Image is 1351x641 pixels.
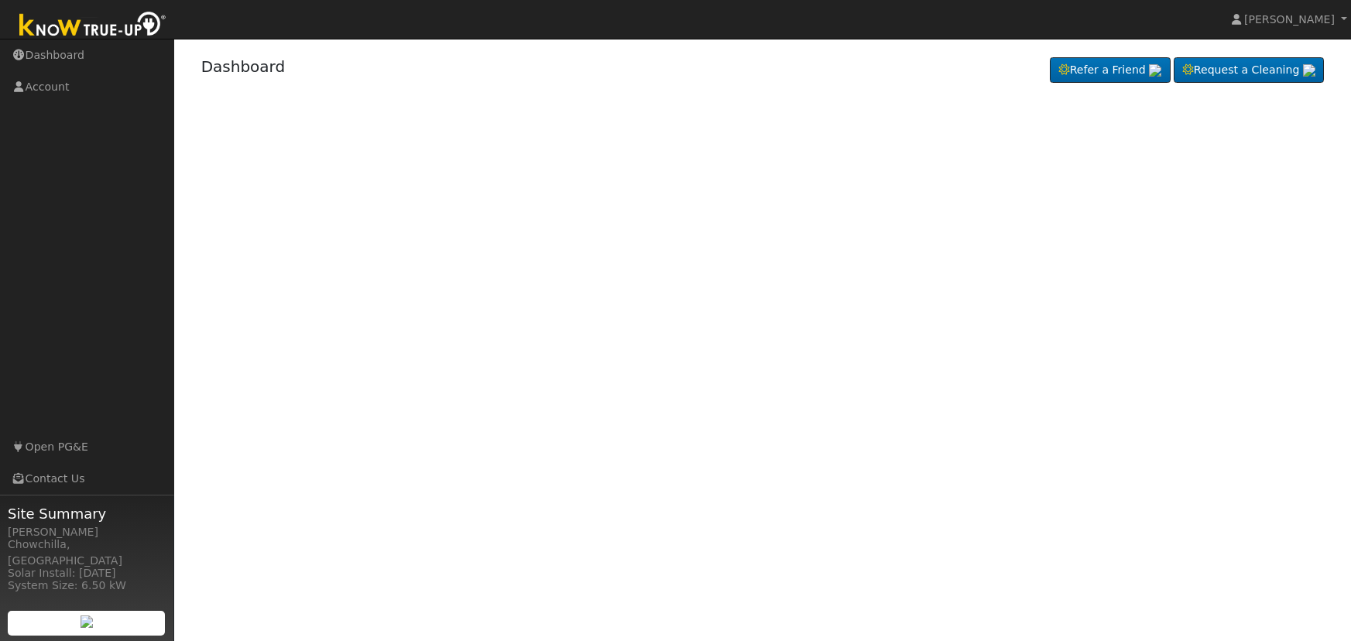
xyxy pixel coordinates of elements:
img: retrieve [1149,64,1161,77]
img: retrieve [81,615,93,628]
a: Request a Cleaning [1174,57,1324,84]
div: Chowchilla, [GEOGRAPHIC_DATA] [8,536,166,569]
span: [PERSON_NAME] [1244,13,1335,26]
img: Know True-Up [12,9,174,43]
span: Site Summary [8,503,166,524]
div: Solar Install: [DATE] [8,565,166,581]
img: retrieve [1303,64,1315,77]
div: System Size: 6.50 kW [8,578,166,594]
a: Dashboard [201,57,286,76]
a: Refer a Friend [1050,57,1171,84]
div: [PERSON_NAME] [8,524,166,540]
